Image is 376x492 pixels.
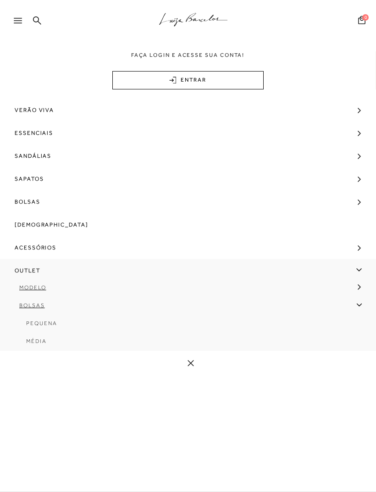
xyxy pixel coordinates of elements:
a: Pequena [7,318,363,336]
span: Bolsas [19,302,45,309]
span: Sapatos [15,167,44,190]
a: ENTRAR [112,71,264,89]
span: Bolsas [15,190,40,213]
span: [DEMOGRAPHIC_DATA] [15,213,88,236]
span: Sandálias [15,144,51,167]
span: 0 [362,14,369,21]
span: Acessórios [15,236,56,259]
a: Média [7,336,363,354]
button: 0 [355,15,368,28]
span: Essenciais [15,122,53,144]
span: Pequena [26,320,57,326]
span: Média [26,338,47,344]
span: Modelo [19,284,46,291]
span: Verão Viva [15,99,54,122]
span: Outlet [15,259,40,282]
